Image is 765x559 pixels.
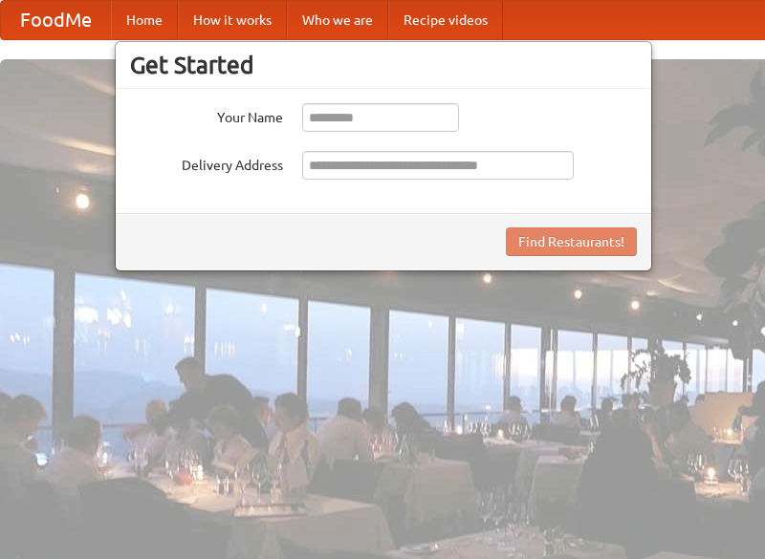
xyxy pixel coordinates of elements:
a: Home [111,1,178,39]
label: Your Name [130,103,283,127]
h3: Get Started [130,51,637,79]
a: How it works [178,1,287,39]
a: Recipe videos [388,1,503,39]
a: FoodMe [1,1,111,39]
button: Find Restaurants! [506,227,637,256]
label: Delivery Address [130,151,283,175]
a: Who we are [287,1,388,39]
